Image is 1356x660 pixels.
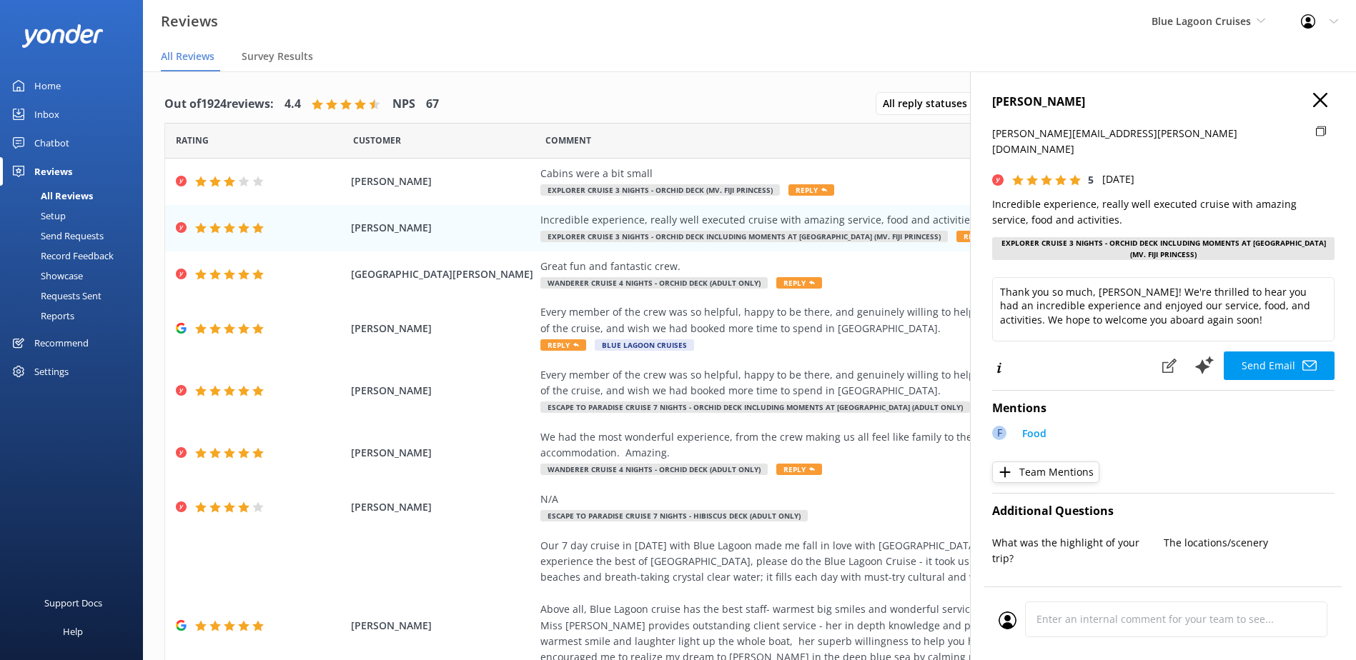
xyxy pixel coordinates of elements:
span: Wanderer Cruise 4 Nights - Orchid Deck (Adult Only) [540,277,768,289]
span: Wanderer Cruise 4 Nights - Orchid Deck (Adult Only) [540,464,768,475]
span: All reply statuses [883,96,976,111]
span: Date [353,134,401,147]
span: 5 [1088,173,1094,186]
span: All Reviews [161,49,214,64]
div: Settings [34,357,69,386]
a: Send Requests [9,226,143,246]
div: Requests Sent [9,286,102,306]
div: Inbox [34,100,59,129]
span: Escape to Paradise Cruise 7 Nights - Orchid Deck Including Moments at [GEOGRAPHIC_DATA] (Adult Only) [540,401,970,413]
h4: [PERSON_NAME] [992,93,1335,111]
div: Incredible experience, really well executed cruise with amazing service, food and activities. [540,212,1191,228]
img: yonder-white-logo.png [21,24,104,48]
p: Food [1022,426,1046,441]
div: Explorer Cruise 3 Nights - Orchid Deck Including Moments at [GEOGRAPHIC_DATA] (MV. Fiji Princess) [992,237,1335,260]
span: [PERSON_NAME] [351,174,533,189]
span: Blue Lagoon Cruises [595,339,694,351]
span: Reply [776,464,822,475]
p: [DATE] [1102,171,1134,187]
span: Blue Lagoon Cruises [1152,14,1251,28]
span: [PERSON_NAME] [351,321,533,336]
div: Home [34,71,61,100]
span: Reply [540,339,586,351]
div: We had the most wonderful experience, from the crew making us all feel like family to the places ... [540,429,1191,461]
a: Record Feedback [9,246,143,266]
div: N/A [540,491,1191,507]
a: Reports [9,306,143,326]
h4: NPS [392,95,415,114]
span: [PERSON_NAME] [351,618,533,634]
span: Reply [776,277,822,289]
div: All Reviews [9,186,93,206]
h4: 67 [426,95,439,114]
div: Support Docs [44,589,102,617]
span: Date [176,134,209,147]
span: Question [545,134,591,147]
button: Send Email [1224,351,1335,380]
h3: Reviews [161,10,218,33]
div: Setup [9,206,66,226]
button: Team Mentions [992,461,1099,483]
div: Reports [9,306,74,326]
button: Close [1313,93,1327,109]
a: Setup [9,206,143,226]
div: Great fun and fantastic crew. [540,259,1191,274]
div: Reviews [34,157,72,186]
span: [PERSON_NAME] [351,383,533,399]
div: Send Requests [9,226,104,246]
img: user_profile.svg [999,611,1016,629]
textarea: Thank you so much, [PERSON_NAME]! We're thrilled to hear you had an incredible experience and enj... [992,277,1335,341]
a: All Reviews [9,186,143,206]
span: Reply [956,231,1002,242]
p: Incredible experience, really well executed cruise with amazing service, food and activities. [992,196,1335,229]
div: Recommend [34,329,89,357]
a: Food [1015,426,1046,445]
div: Help [63,617,83,646]
span: [PERSON_NAME] [351,499,533,515]
div: F [992,426,1006,440]
h4: Out of 1924 reviews: [164,95,274,114]
span: [PERSON_NAME] [351,445,533,461]
span: Explorer Cruise 3 Nights - Orchid Deck Including Moments at [GEOGRAPHIC_DATA] (MV. Fiji Princess) [540,231,948,242]
div: Record Feedback [9,246,114,266]
h4: Mentions [992,399,1335,418]
span: Escape to Paradise Cruise 7 Nights - Hibiscus Deck (Adult Only) [540,510,808,521]
p: [PERSON_NAME][EMAIL_ADDRESS][PERSON_NAME][DOMAIN_NAME] [992,126,1307,158]
span: Reply [788,184,834,196]
div: Chatbot [34,129,69,157]
div: Cabins were a bit small [540,166,1191,181]
a: Showcase [9,266,143,286]
span: Survey Results [242,49,313,64]
p: The locations/scenery [1164,535,1335,551]
span: [GEOGRAPHIC_DATA][PERSON_NAME] [351,266,533,282]
div: Every member of the crew was so helpful, happy to be there, and genuinely willing to help with an... [540,304,1191,336]
span: Explorer Cruise 3 Nights - Orchid Deck (MV. Fiji Princess) [540,184,780,196]
a: Requests Sent [9,286,143,306]
span: [PERSON_NAME] [351,220,533,236]
h4: 4.4 [284,95,301,114]
div: Showcase [9,266,83,286]
h4: Additional Questions [992,502,1335,521]
p: What was the highlight of your trip? [992,535,1164,567]
div: Every member of the crew was so helpful, happy to be there, and genuinely willing to help with an... [540,367,1191,399]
